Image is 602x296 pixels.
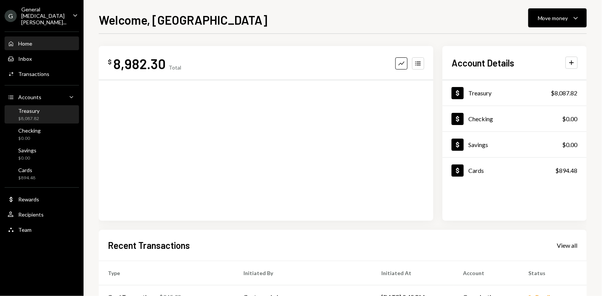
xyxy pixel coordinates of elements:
div: G [5,10,17,22]
div: General [MEDICAL_DATA][PERSON_NAME]... [21,6,66,25]
th: Type [99,261,235,285]
div: Checking [468,115,493,122]
div: Transactions [18,71,49,77]
div: $8,087.82 [18,116,40,122]
a: Cards$894.48 [442,158,587,183]
a: Home [5,36,79,50]
th: Status [519,261,587,285]
div: Savings [468,141,488,148]
a: Checking$0.00 [442,106,587,131]
a: Savings$0.00 [5,145,79,163]
th: Account [454,261,520,285]
a: Recipients [5,207,79,221]
div: View all [557,242,578,249]
div: Checking [18,127,41,134]
button: Move money [528,8,587,27]
div: Total [169,64,181,71]
a: Checking$0.00 [5,125,79,143]
div: Savings [18,147,36,154]
h2: Recent Transactions [108,239,190,252]
div: $ [108,58,112,66]
div: Treasury [468,89,491,97]
th: Initiated By [235,261,373,285]
a: Accounts [5,90,79,104]
a: Savings$0.00 [442,132,587,157]
h2: Account Details [452,57,514,69]
a: Treasury$8,087.82 [5,105,79,123]
div: Home [18,40,32,47]
div: $894.48 [18,175,35,181]
div: $894.48 [556,166,578,175]
div: Rewards [18,196,39,203]
div: Treasury [18,108,40,114]
a: Transactions [5,67,79,81]
a: Rewards [5,192,79,206]
th: Initiated At [372,261,454,285]
a: Cards$894.48 [5,165,79,183]
a: Team [5,223,79,236]
div: $0.00 [18,135,41,142]
div: $0.00 [18,155,36,161]
div: Accounts [18,94,41,100]
div: Cards [468,167,484,174]
h1: Welcome, [GEOGRAPHIC_DATA] [99,12,267,27]
a: View all [557,241,578,249]
div: 8,982.30 [113,55,166,72]
div: Inbox [18,55,32,62]
div: $0.00 [562,114,578,123]
div: Team [18,226,32,233]
div: $8,087.82 [551,89,578,98]
div: $0.00 [562,140,578,149]
div: Move money [538,14,568,22]
div: Recipients [18,211,44,218]
a: Treasury$8,087.82 [442,80,587,106]
a: Inbox [5,52,79,65]
div: Cards [18,167,35,173]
